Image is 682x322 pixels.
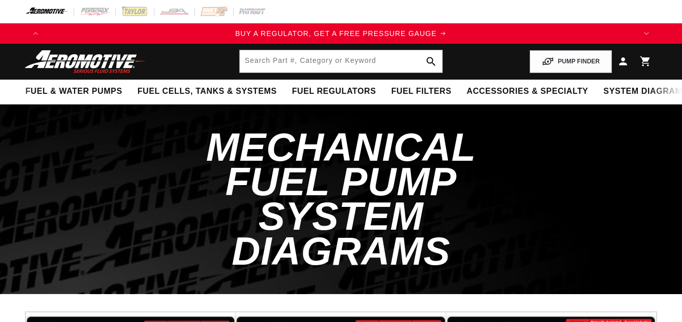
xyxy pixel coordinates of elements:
[636,23,657,44] button: Translation missing: en.sections.announcements.next_announcement
[467,86,588,97] span: Accessories & Specialty
[46,28,636,39] div: 1 of 4
[25,23,46,44] button: Translation missing: en.sections.announcements.previous_announcement
[459,80,596,103] summary: Accessories & Specialty
[391,86,451,97] span: Fuel Filters
[22,50,149,74] img: Aeromotive
[235,29,437,38] span: BUY A REGULATOR, GET A FREE PRESSURE GAUGE
[46,28,636,39] div: Announcement
[240,50,442,73] input: Search by Part Number, Category or Keyword
[383,80,459,103] summary: Fuel Filters
[25,86,122,97] span: Fuel & Water Pumps
[420,50,442,73] button: search button
[130,80,284,103] summary: Fuel Cells, Tanks & Systems
[284,80,383,103] summary: Fuel Regulators
[206,125,476,273] span: Mechanical Fuel Pump System Diagrams
[138,86,277,97] span: Fuel Cells, Tanks & Systems
[18,80,130,103] summary: Fuel & Water Pumps
[530,50,612,73] button: PUMP FINDER
[292,86,376,97] span: Fuel Regulators
[46,28,636,39] a: BUY A REGULATOR, GET A FREE PRESSURE GAUGE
